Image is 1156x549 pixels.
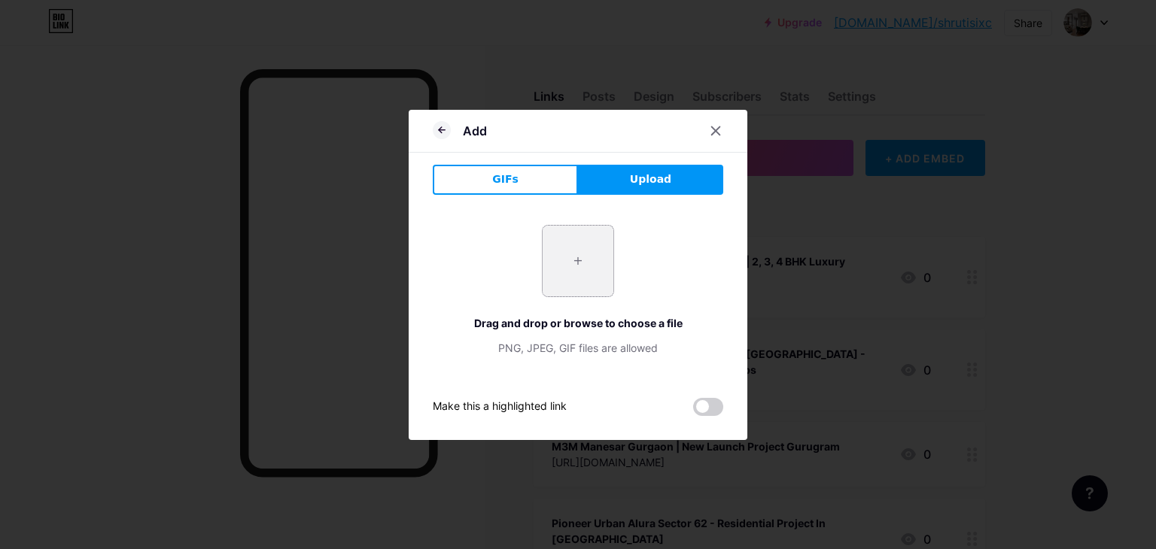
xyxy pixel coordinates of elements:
button: Upload [578,165,723,195]
div: Add [463,122,487,140]
div: Drag and drop or browse to choose a file [433,315,723,331]
div: Make this a highlighted link [433,398,567,416]
span: Upload [630,171,671,187]
button: GIFs [433,165,578,195]
span: GIFs [492,171,519,187]
div: PNG, JPEG, GIF files are allowed [433,340,723,356]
